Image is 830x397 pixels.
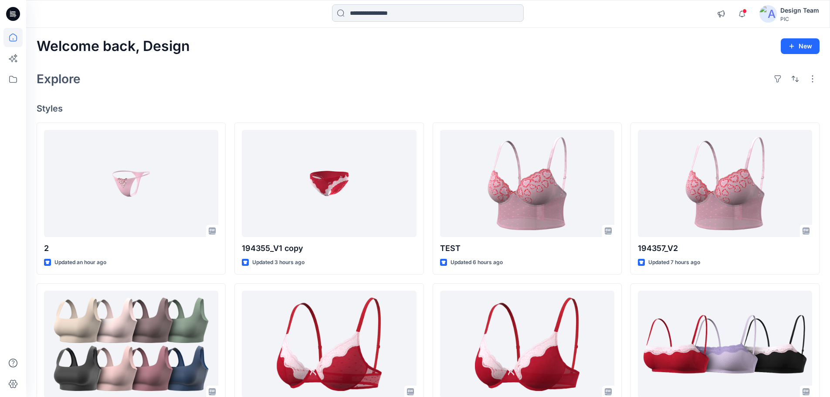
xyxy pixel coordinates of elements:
[440,242,614,254] p: TEST
[242,130,416,238] a: 194355_V1 copy
[44,242,218,254] p: 2
[252,258,305,267] p: Updated 3 hours ago
[648,258,700,267] p: Updated 7 hours ago
[451,258,503,267] p: Updated 6 hours ago
[638,242,812,254] p: 194357_V2
[242,242,416,254] p: 194355_V1 copy
[780,16,819,22] div: PIC
[759,5,777,23] img: avatar
[54,258,106,267] p: Updated an hour ago
[37,38,190,54] h2: Welcome back, Design
[781,38,820,54] button: New
[44,130,218,238] a: 2
[780,5,819,16] div: Design Team
[37,103,820,114] h4: Styles
[37,72,81,86] h2: Explore
[440,130,614,238] a: TEST
[638,130,812,238] a: 194357_V2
